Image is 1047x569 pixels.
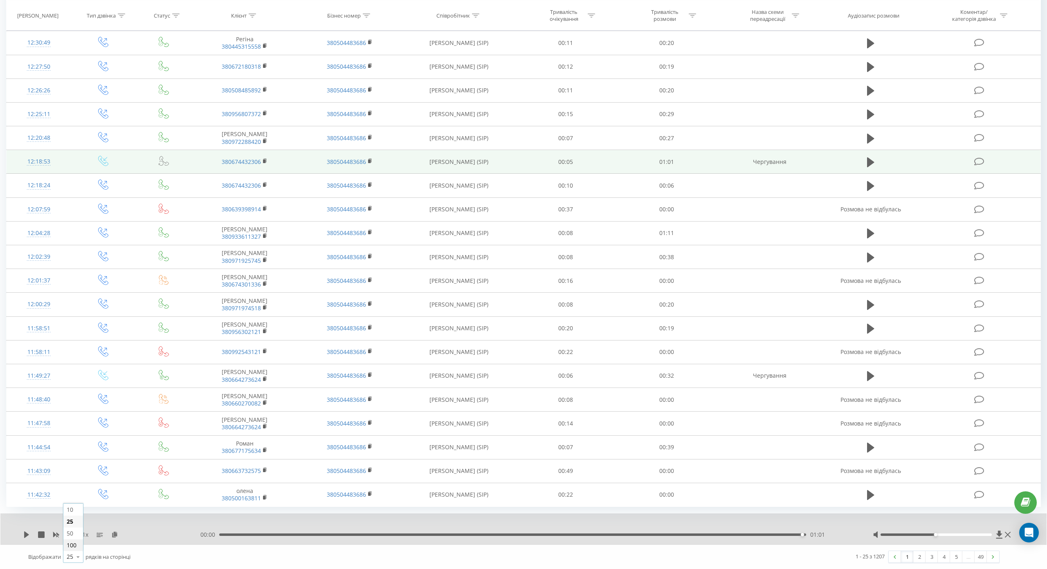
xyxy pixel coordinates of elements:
span: Розмова не відбулась [840,277,901,284]
td: 00:20 [515,316,616,340]
div: Аудіозапис розмови [848,12,899,19]
td: 00:00 [616,459,717,483]
td: [PERSON_NAME] (SIP) [402,269,515,293]
span: 01:01 [810,531,825,539]
td: [PERSON_NAME] (SIP) [402,221,515,245]
div: 1 - 25 з 1207 [856,552,885,560]
td: 00:00 [616,197,717,221]
span: 100 [67,541,76,549]
span: 10 [67,506,73,513]
td: [PERSON_NAME] (SIP) [402,388,515,412]
td: [PERSON_NAME] (SIP) [402,55,515,78]
td: 00:00 [616,483,717,506]
td: [PERSON_NAME] (SIP) [402,364,515,388]
div: Бізнес номер [327,12,361,19]
a: 380971974518 [222,304,261,312]
td: 00:22 [515,340,616,364]
span: Розмова не відбулась [840,205,901,213]
td: 00:00 [616,269,717,293]
div: 11:49:27 [15,368,63,384]
td: 00:08 [515,245,616,269]
a: 4 [938,551,950,562]
div: 12:04:28 [15,225,63,241]
td: [PERSON_NAME] [192,412,297,435]
td: [PERSON_NAME] (SIP) [402,459,515,483]
a: 380504483686 [327,134,366,142]
td: [PERSON_NAME] [192,126,297,150]
span: Розмова не відбулась [840,467,901,475]
td: Чергування [717,150,822,174]
span: Розмова не відбулась [840,348,901,356]
td: [PERSON_NAME] [192,316,297,340]
div: 12:02:39 [15,249,63,265]
div: 12:27:50 [15,59,63,75]
div: 12:18:24 [15,177,63,193]
td: 00:39 [616,435,717,459]
td: [PERSON_NAME] (SIP) [402,31,515,55]
td: 00:19 [616,316,717,340]
td: 00:12 [515,55,616,78]
div: Клієнт [231,12,247,19]
td: [PERSON_NAME] (SIP) [402,245,515,269]
a: 380504483686 [327,205,366,213]
a: 380504483686 [327,467,366,475]
a: 380504483686 [327,39,366,47]
div: Open Intercom Messenger [1019,523,1039,542]
td: 00:37 [515,197,616,221]
a: 380504483686 [327,277,366,284]
td: Роман [192,435,297,459]
td: 00:10 [515,174,616,197]
a: 380956807372 [222,110,261,118]
td: 00:20 [616,78,717,102]
div: Accessibility label [801,533,804,536]
a: 380664273624 [222,376,261,383]
div: Тривалість очікування [542,9,586,22]
a: 380504483686 [327,491,366,498]
td: 00:06 [515,364,616,388]
a: 380504483686 [327,348,366,356]
a: 380504483686 [327,86,366,94]
div: 11:44:54 [15,439,63,455]
a: 380504483686 [327,158,366,166]
a: 380663732575 [222,467,261,475]
a: 380504483686 [327,372,366,379]
div: 12:25:11 [15,106,63,122]
td: 00:00 [616,412,717,435]
div: 11:43:09 [15,463,63,479]
div: 11:47:58 [15,415,63,431]
div: [PERSON_NAME] [17,12,58,19]
td: [PERSON_NAME] (SIP) [402,435,515,459]
a: 380500163811 [222,494,261,502]
td: [PERSON_NAME] (SIP) [402,316,515,340]
td: 00:20 [616,31,717,55]
a: 380445315558 [222,43,261,50]
a: 380664273624 [222,423,261,431]
a: 380971925745 [222,257,261,264]
a: 380504483686 [327,300,366,308]
td: Чергування [717,364,822,388]
td: 01:01 [616,150,717,174]
div: … [962,551,975,562]
div: Коментар/категорія дзвінка [950,9,998,22]
td: 00:06 [616,174,717,197]
a: 49 [975,551,987,562]
td: 00:05 [515,150,616,174]
a: 380504483686 [327,63,366,70]
a: 380639398914 [222,205,261,213]
a: 380933611327 [222,233,261,240]
td: 00:49 [515,459,616,483]
td: [PERSON_NAME] [192,269,297,293]
td: 00:14 [515,412,616,435]
a: 380972288420 [222,138,261,146]
td: [PERSON_NAME] [192,293,297,316]
a: 380504483686 [327,443,366,451]
div: 12:30:49 [15,35,63,51]
a: 380504483686 [327,396,366,403]
a: 380674301336 [222,280,261,288]
div: Accessibility label [934,533,937,536]
a: 380672180318 [222,63,261,70]
td: 00:00 [616,340,717,364]
td: 00:08 [515,388,616,412]
td: [PERSON_NAME] (SIP) [402,126,515,150]
td: 00:38 [616,245,717,269]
